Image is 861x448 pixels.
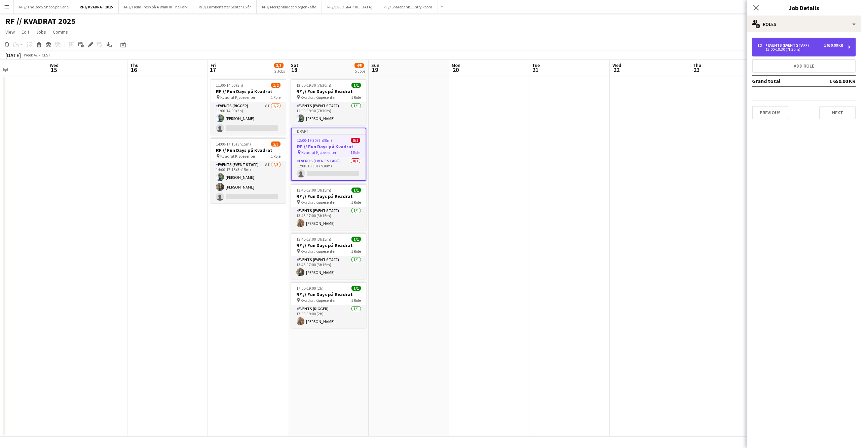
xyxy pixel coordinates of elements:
[50,62,59,68] span: Wed
[291,256,366,279] app-card-role: Events (Event Staff)1/113:45-17:00 (3h15m)[PERSON_NAME]
[351,138,360,143] span: 0/1
[452,62,460,68] span: Mon
[291,128,366,181] app-job-card: Draft12:00-19:30 (7h30m)0/1RF // Fun Days på Kvadrat Kvadrat Kjøpesenter1 RoleEvents (Event Staff...
[291,242,366,248] h3: RF // Fun Days på Kvadrat
[351,83,361,88] span: 1/1
[5,52,21,58] div: [DATE]
[211,79,286,135] app-job-card: 11:00-14:00 (3h)1/2RF // Fun Days på Kvadrat Kvadrat Kjøpesenter1 RoleEvents (Rigger)8I1/211:00-1...
[752,76,813,86] td: Grand total
[757,43,765,48] div: 1 x
[301,249,336,254] span: Kvadrat Kjøpesenter
[296,237,331,242] span: 13:45-17:00 (3h15m)
[291,207,366,230] app-card-role: Events (Event Staff)1/113:45-17:00 (3h15m)[PERSON_NAME]
[291,79,366,125] app-job-card: 12:00-19:30 (7h30m)1/1RF // Fun Days på Kvadrat Kvadrat Kjøpesenter1 RoleEvents (Event Staff)1/11...
[53,29,68,35] span: Comms
[354,63,364,68] span: 4/5
[211,147,286,153] h3: RF // Fun Days på Kvadrat
[49,66,59,74] span: 15
[36,29,46,35] span: Jobs
[531,66,540,74] span: 21
[211,137,286,203] app-job-card: 14:00-17:15 (3h15m)2/3RF // Fun Days på Kvadrat Kvadrat Kjøpesenter1 RoleEvents (Event Staff)8I2/...
[291,282,366,328] div: 17:00-19:00 (2h)1/1RF // Fun Days på Kvadrat Kvadrat Kjøpesenter1 RoleEvents (Rigger)1/117:00-19:...
[271,154,280,159] span: 1 Role
[611,66,621,74] span: 22
[296,188,331,193] span: 13:45-17:00 (3h15m)
[210,66,216,74] span: 17
[296,286,324,291] span: 17:00-19:00 (2h)
[220,154,255,159] span: Kvadrat Kjøpesenter
[50,28,71,36] a: Comms
[378,0,438,13] button: RF // Sparebank1 Entry Room
[351,237,361,242] span: 1/1
[355,69,365,74] div: 5 Jobs
[211,161,286,203] app-card-role: Events (Event Staff)8I2/314:00-17:15 (3h15m)[PERSON_NAME][PERSON_NAME]
[271,83,280,88] span: 1/2
[216,83,243,88] span: 11:00-14:00 (3h)
[292,128,366,134] div: Draft
[291,62,298,68] span: Sat
[22,52,39,57] span: Week 42
[297,138,332,143] span: 12:00-19:30 (7h30m)
[351,286,361,291] span: 1/1
[296,83,331,88] span: 12:00-19:30 (7h30m)
[301,298,336,303] span: Kvadrat Kjøpesenter
[291,291,366,297] h3: RF // Fun Days på Kvadrat
[129,66,139,74] span: 16
[291,305,366,328] app-card-role: Events (Rigger)1/117:00-19:00 (2h)[PERSON_NAME]
[692,66,701,74] span: 23
[291,233,366,279] app-job-card: 13:45-17:00 (3h15m)1/1RF // Fun Days på Kvadrat Kvadrat Kjøpesenter1 RoleEvents (Event Staff)1/11...
[257,0,322,13] button: RF // Morgenbladet Morgenkaffe
[301,95,336,100] span: Kvadrat Kjøpesenter
[351,95,361,100] span: 1 Role
[301,200,336,205] span: Kvadrat Kjøpesenter
[752,59,856,73] button: Add role
[271,95,280,100] span: 1 Role
[271,141,280,147] span: 2/3
[451,66,460,74] span: 20
[351,298,361,303] span: 1 Role
[693,62,701,68] span: Thu
[5,16,76,26] h1: RF // KVADRAT 2025
[291,184,366,230] app-job-card: 13:45-17:00 (3h15m)1/1RF // Fun Days på Kvadrat Kvadrat Kjøpesenter1 RoleEvents (Event Staff)1/11...
[211,62,216,68] span: Fri
[22,29,29,35] span: Edit
[813,76,856,86] td: 1 650.00 KR
[371,62,379,68] span: Sun
[19,28,32,36] a: Edit
[824,43,843,48] div: 1 650.00 KR
[216,141,251,147] span: 14:00-17:15 (3h15m)
[292,144,366,150] h3: RF // Fun Days på Kvadrat
[33,28,49,36] a: Jobs
[14,0,74,13] button: RF // The Body Shop Spa Serie
[612,62,621,68] span: Wed
[292,157,366,180] app-card-role: Events (Event Staff)0/112:00-19:30 (7h30m)
[291,102,366,125] app-card-role: Events (Event Staff)1/112:00-19:30 (7h30m)[PERSON_NAME]
[532,62,540,68] span: Tue
[119,0,193,13] button: RF // Hello Fresh på A Walk In The Park
[350,150,360,155] span: 1 Role
[747,16,861,32] div: Roles
[211,88,286,94] h3: RF // Fun Days på Kvadrat
[291,88,366,94] h3: RF // Fun Days på Kvadrat
[351,249,361,254] span: 1 Role
[351,188,361,193] span: 1/1
[274,63,284,68] span: 3/5
[752,106,788,119] button: Previous
[757,48,843,51] div: 12:00-19:30 (7h30m)
[819,106,856,119] button: Next
[322,0,378,13] button: RF // [GEOGRAPHIC_DATA]
[765,43,812,48] div: Events (Event Staff)
[290,66,298,74] span: 18
[5,29,15,35] span: View
[301,150,336,155] span: Kvadrat Kjøpesenter
[291,193,366,199] h3: RF // Fun Days på Kvadrat
[274,69,285,74] div: 2 Jobs
[211,102,286,135] app-card-role: Events (Rigger)8I1/211:00-14:00 (3h)[PERSON_NAME]
[42,52,50,57] div: CEST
